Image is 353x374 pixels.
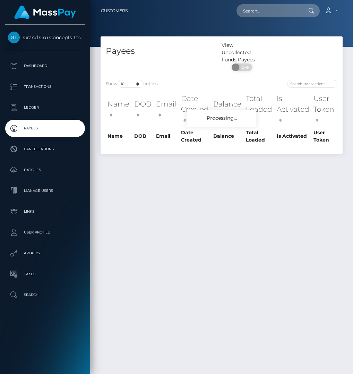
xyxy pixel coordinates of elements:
[8,186,82,196] p: Manage Users
[8,290,82,300] p: Search
[5,245,85,262] a: API Keys
[312,92,337,127] th: User Token
[106,92,132,127] th: Name
[8,123,82,134] p: Payees
[5,161,85,179] a: Batches
[187,110,256,127] div: Processing...
[244,127,275,145] th: Total Loaded
[132,92,154,127] th: DOB
[5,286,85,304] a: Search
[8,206,82,217] p: Links
[5,99,85,116] a: Ledger
[179,127,212,145] th: Date Created
[5,182,85,199] a: Manage Users
[5,57,85,75] a: Dashboard
[154,127,179,145] th: Email
[212,127,244,145] th: Balance
[8,248,82,258] p: API Keys
[154,92,179,127] th: Email
[236,4,302,17] input: Search...
[132,127,154,145] th: DOB
[8,82,82,92] p: Transactions
[8,61,82,71] p: Dashboard
[5,265,85,283] a: Taxes
[106,80,158,88] label: Show entries
[222,42,262,63] div: View Uncollected Funds Payees
[275,127,312,145] th: Is Activated
[101,3,128,18] a: Customers
[235,63,253,71] span: OFF
[5,120,85,137] a: Payees
[312,127,337,145] th: User Token
[5,34,85,41] span: Grand Cru Concepts Ltd
[275,92,312,127] th: Is Activated
[5,78,85,95] a: Transactions
[118,80,144,88] select: Showentries
[14,6,76,19] img: MassPay Logo
[8,144,82,154] p: Cancellations
[287,80,337,88] input: Search transactions
[8,32,20,43] img: Grand Cru Concepts Ltd
[106,127,132,145] th: Name
[8,102,82,113] p: Ledger
[244,92,275,127] th: Total Loaded
[179,92,212,127] th: Date Created
[8,165,82,175] p: Batches
[106,45,216,57] h4: Payees
[5,224,85,241] a: User Profile
[8,269,82,279] p: Taxes
[5,203,85,220] a: Links
[5,141,85,158] a: Cancellations
[212,92,244,127] th: Balance
[8,227,82,238] p: User Profile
